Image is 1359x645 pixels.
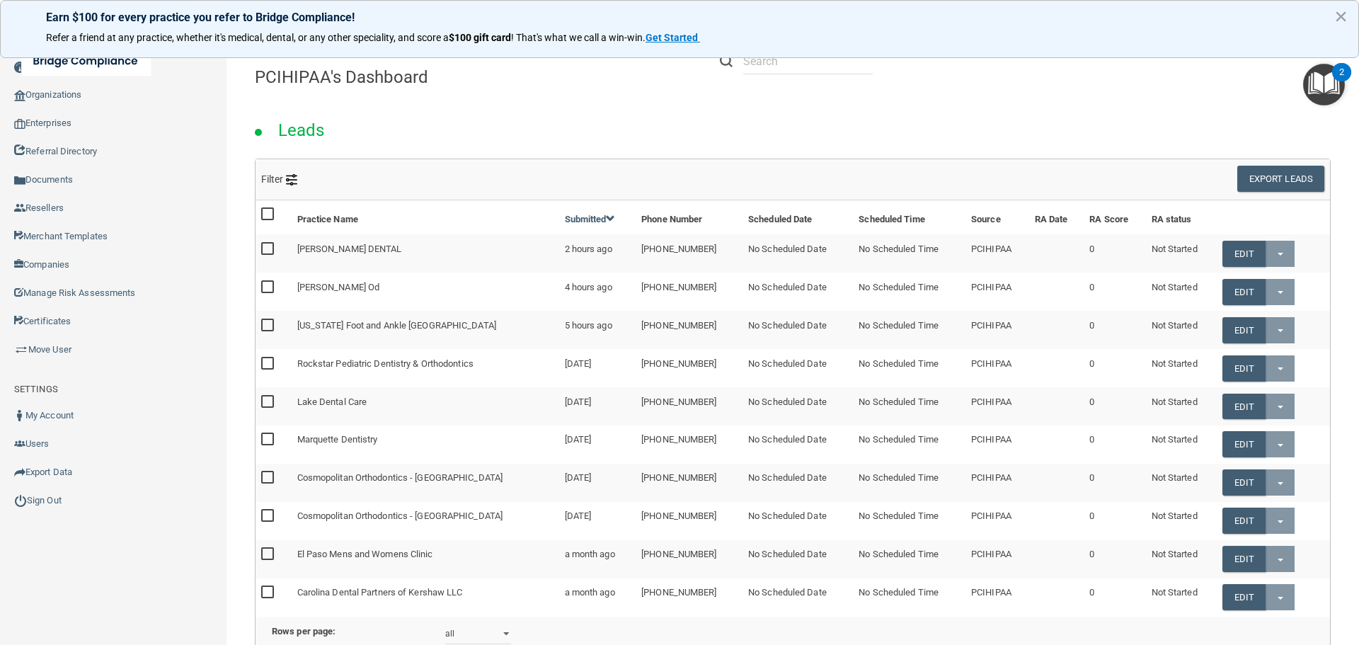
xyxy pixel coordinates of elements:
span: Filter [261,173,297,185]
th: RA Date [1029,200,1084,234]
td: [PHONE_NUMBER] [636,234,742,273]
td: Cosmopolitan Orthodontics - [GEOGRAPHIC_DATA] [292,502,559,540]
td: [DATE] [559,387,636,426]
td: [PHONE_NUMBER] [636,273,742,311]
td: No Scheduled Time [853,502,965,540]
td: [PHONE_NUMBER] [636,464,742,502]
h2: Leads [264,110,339,150]
img: organization-icon.f8decf85.png [14,90,25,101]
td: PCIHIPAA [965,464,1029,502]
a: Submitted [565,214,616,224]
td: Not Started [1146,426,1217,464]
td: No Scheduled Date [742,464,853,502]
img: briefcase.64adab9b.png [14,343,28,357]
th: Source [965,200,1029,234]
td: [PHONE_NUMBER] [636,311,742,349]
button: Export Leads [1237,166,1324,192]
img: ic_power_dark.7ecde6b1.png [14,494,27,507]
th: Phone Number [636,200,742,234]
td: No Scheduled Time [853,234,965,273]
img: icon-filter@2x.21656d0b.png [286,174,297,185]
a: Edit [1222,355,1266,382]
input: Search [743,48,873,74]
td: 0 [1084,387,1145,426]
td: PCIHIPAA [965,426,1029,464]
td: 0 [1084,311,1145,349]
td: No Scheduled Date [742,578,853,616]
td: 0 [1084,540,1145,578]
button: Open Resource Center, 2 new notifications [1303,64,1345,105]
a: Edit [1222,469,1266,496]
a: Edit [1222,431,1266,457]
td: Carolina Dental Partners of Kershaw LLC [292,578,559,616]
a: Edit [1222,241,1266,267]
strong: Get Started [646,32,698,43]
td: 2 hours ago [559,234,636,273]
td: PCIHIPAA [965,502,1029,540]
th: Scheduled Date [742,200,853,234]
td: Rockstar Pediatric Dentistry & Orthodontics [292,349,559,387]
td: [PHONE_NUMBER] [636,540,742,578]
td: PCIHIPAA [965,273,1029,311]
td: a month ago [559,578,636,616]
label: SETTINGS [14,381,58,398]
td: No Scheduled Date [742,387,853,426]
td: 0 [1084,578,1145,616]
td: Not Started [1146,540,1217,578]
td: [PHONE_NUMBER] [636,426,742,464]
td: No Scheduled Date [742,234,853,273]
td: PCIHIPAA [965,387,1029,426]
img: bridge_compliance_login_screen.278c3ca4.svg [21,47,151,76]
td: [PERSON_NAME] DENTAL [292,234,559,273]
td: No Scheduled Time [853,578,965,616]
td: Not Started [1146,273,1217,311]
td: No Scheduled Date [742,540,853,578]
td: No Scheduled Time [853,387,965,426]
td: No Scheduled Date [742,273,853,311]
td: No Scheduled Date [742,426,853,464]
a: Edit [1222,279,1266,305]
strong: $100 gift card [449,32,511,43]
span: Refer a friend at any practice, whether it's medical, dental, or any other speciality, and score a [46,32,449,43]
td: 0 [1084,464,1145,502]
td: [DATE] [559,464,636,502]
td: 0 [1084,426,1145,464]
th: Scheduled Time [853,200,965,234]
td: No Scheduled Time [853,349,965,387]
td: 0 [1084,349,1145,387]
td: Not Started [1146,387,1217,426]
td: 0 [1084,273,1145,311]
img: icon-documents.8dae5593.png [14,175,25,186]
th: RA status [1146,200,1217,234]
td: [DATE] [559,502,636,540]
button: Close [1334,5,1348,28]
td: PCIHIPAA [965,311,1029,349]
span: ! That's what we call a win-win. [511,32,646,43]
td: Not Started [1146,349,1217,387]
td: Not Started [1146,502,1217,540]
div: 2 [1339,72,1344,91]
td: Not Started [1146,234,1217,273]
td: Lake Dental Care [292,387,559,426]
td: PCIHIPAA [965,540,1029,578]
img: ic_reseller.de258add.png [14,202,25,214]
td: [PHONE_NUMBER] [636,578,742,616]
td: 5 hours ago [559,311,636,349]
td: No Scheduled Date [742,349,853,387]
b: Rows per page: [272,626,336,637]
img: ic-search.3b580494.png [720,55,733,67]
img: icon-users.e205127d.png [14,438,25,450]
td: 0 [1084,502,1145,540]
a: Edit [1222,508,1266,534]
img: ic_user_dark.df1a06c3.png [14,410,25,421]
td: [PHONE_NUMBER] [636,349,742,387]
td: Not Started [1146,464,1217,502]
td: No Scheduled Time [853,273,965,311]
td: Cosmopolitan Orthodontics - [GEOGRAPHIC_DATA] [292,464,559,502]
td: PCIHIPAA [965,349,1029,387]
td: PCIHIPAA [965,234,1029,273]
td: [PHONE_NUMBER] [636,502,742,540]
p: Earn $100 for every practice you refer to Bridge Compliance! [46,11,1313,24]
td: [PERSON_NAME] Od [292,273,559,311]
td: No Scheduled Date [742,311,853,349]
